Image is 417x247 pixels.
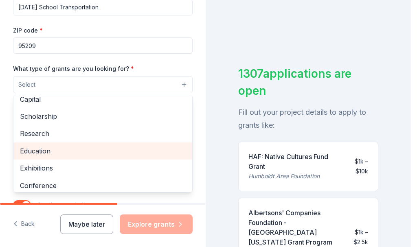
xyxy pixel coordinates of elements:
[13,95,193,192] div: Select
[20,128,186,139] span: Research
[13,76,193,93] button: Select
[18,80,35,90] span: Select
[20,146,186,156] span: Education
[20,94,186,105] span: Capital
[20,180,186,191] span: Conference
[20,163,186,173] span: Exhibitions
[20,111,186,122] span: Scholarship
